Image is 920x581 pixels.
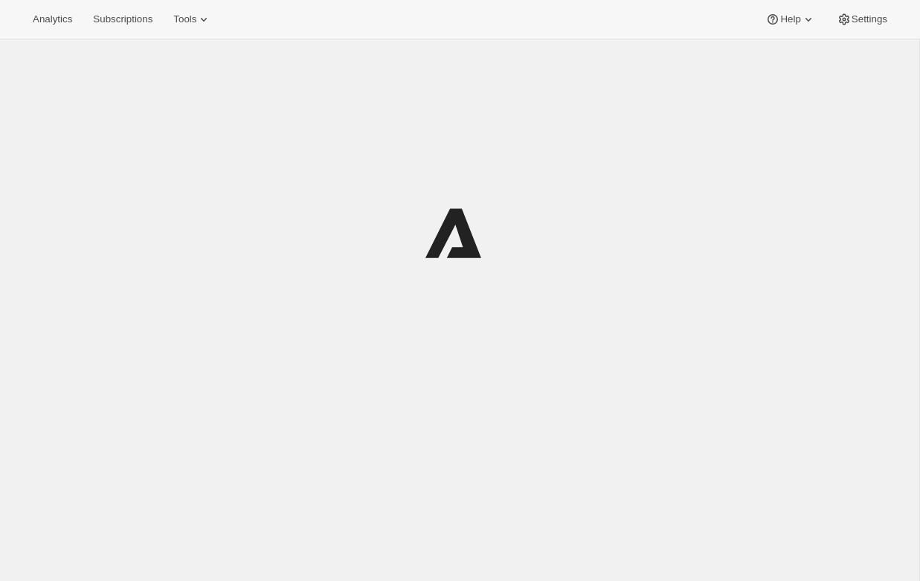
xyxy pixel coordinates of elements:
button: Settings [828,9,896,30]
span: Help [780,13,800,25]
span: Tools [173,13,196,25]
button: Tools [164,9,220,30]
span: Subscriptions [93,13,152,25]
button: Analytics [24,9,81,30]
span: Analytics [33,13,72,25]
button: Subscriptions [84,9,161,30]
button: Help [756,9,824,30]
span: Settings [852,13,887,25]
